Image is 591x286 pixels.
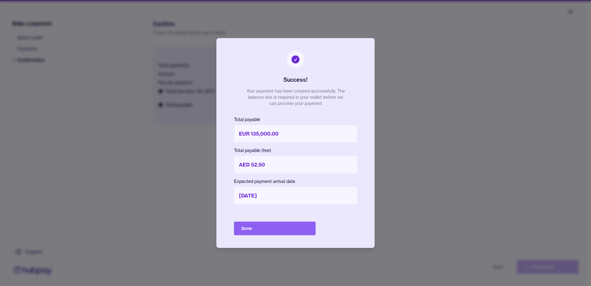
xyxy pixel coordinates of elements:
[246,88,345,106] p: Your payment has been created successfully. The balance due is required in your wallet before we ...
[234,125,357,142] p: EUR 135,000.00
[234,116,357,123] p: Total payable
[234,147,357,154] p: Total payable (fee)
[234,187,357,204] p: [DATE]
[234,178,357,184] p: Expected payment arrival date
[283,76,308,84] h2: Success!
[234,156,357,173] p: AED 52.50
[234,222,316,235] button: Done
